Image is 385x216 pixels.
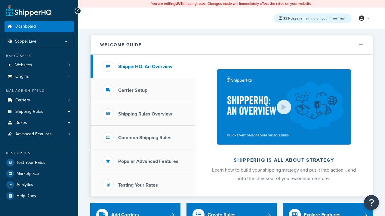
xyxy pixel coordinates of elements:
[211,157,357,163] h2: ShipperHQ is all about strategy
[15,98,30,103] span: Carriers
[118,64,172,69] h3: ShipperHQ: An Overview
[212,166,356,182] span: Learn how to build your shipping strategy and put it into action… and into the checkout of your e...
[5,157,74,168] a: Test Your Rates
[364,195,379,210] button: Open Resource Center
[15,132,52,137] span: Advanced Features
[5,88,74,93] div: Manage Shipping
[118,159,178,164] h3: Popular Advanced Features
[175,1,183,6] b: LIVE
[17,160,45,165] span: Test Your Rates
[5,129,74,140] li: Advanced Features
[5,71,74,82] li: Origins
[5,95,74,106] li: Carriers
[15,120,27,125] span: Boxes
[5,71,74,82] a: Origins4
[15,63,32,68] span: Websites
[5,106,74,117] a: Shipping Rules
[15,74,29,79] span: Origins
[118,135,171,140] h3: Common Shipping Rules
[5,95,74,106] a: Carriers2
[5,117,74,128] a: Boxes
[91,35,373,55] button: Welcome Guide
[5,190,74,201] a: Help Docs
[5,179,74,190] a: Analytics
[118,88,147,93] h3: Carrier Setup
[15,24,36,29] span: Dashboard
[118,182,158,188] h3: Testing Your Rates
[283,16,298,21] strong: 229 days
[69,132,70,137] span: 1
[5,151,74,156] div: Resources
[5,168,74,179] a: Marketplace
[283,16,345,21] span: remaining on your Free Trial
[17,171,39,176] span: Marketplace
[17,193,36,199] span: Help Docs
[15,39,36,44] span: Scope: Live
[17,182,33,187] span: Analytics
[118,111,172,117] h3: Shipping Rules Overview
[15,109,43,114] span: Shipping Rules
[5,129,74,140] a: Advanced Features1
[5,60,74,71] li: Websites
[5,60,74,71] a: Websites1
[68,98,70,103] span: 2
[69,63,70,68] span: 1
[68,74,70,79] span: 4
[5,21,74,32] a: Dashboard
[5,53,74,58] div: Basic Setup
[217,69,351,145] img: ShipperHQ is all about strategy
[100,43,142,47] h2: Welcome Guide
